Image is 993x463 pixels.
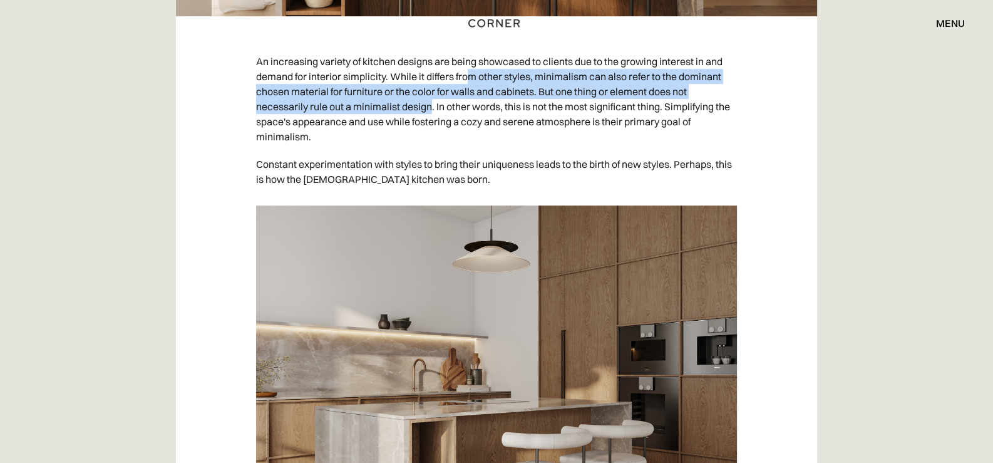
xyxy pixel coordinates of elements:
[936,18,965,28] div: menu
[924,13,965,34] div: menu
[256,150,737,193] p: Constant experimentation with styles to bring their uniqueness leads to the birth of new styles. ...
[462,15,532,31] a: home
[256,48,737,150] p: An increasing variety of kitchen designs are being showcased to clients due to the growing intere...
